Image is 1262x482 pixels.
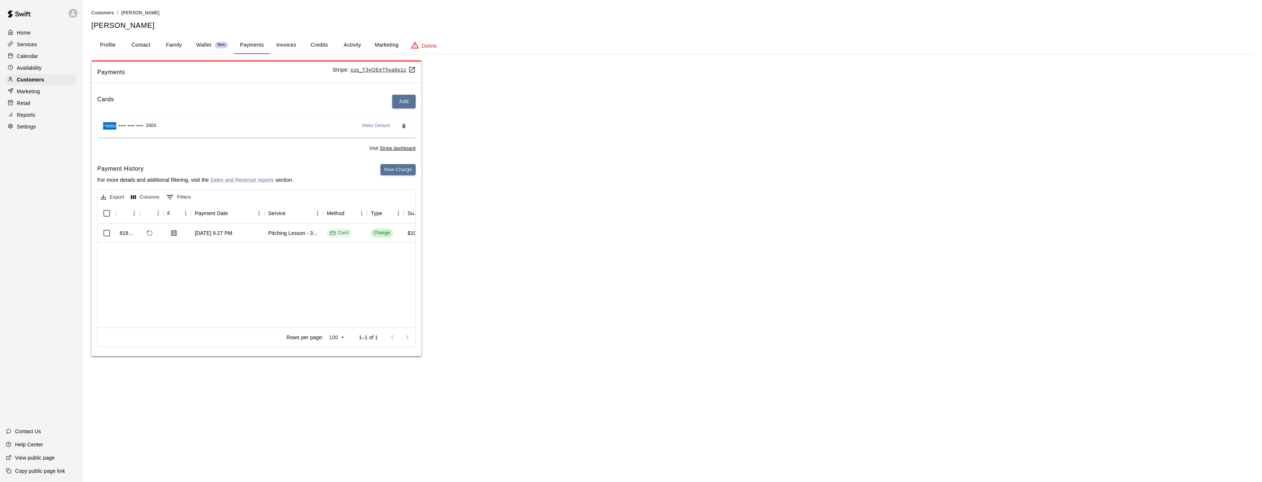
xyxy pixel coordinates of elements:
span: [PERSON_NAME] [121,10,160,15]
span: Payments [97,68,333,77]
p: Customers [17,76,44,83]
li: / [117,9,118,17]
div: Type [367,203,404,224]
p: Reports [17,111,35,119]
div: 100 [326,332,347,343]
button: Menu [312,208,323,219]
button: Menu [254,208,265,219]
div: basic tabs example [91,36,1253,54]
h6: Payment History [97,164,293,174]
button: Remove [398,120,410,132]
div: Retail [6,98,77,109]
p: Marketing [17,88,40,95]
button: Menu [129,208,140,219]
a: Settings [6,121,77,132]
button: Sort [228,208,238,218]
nav: breadcrumb [91,9,1253,17]
div: Subtotal [408,203,419,224]
img: Credit card brand logo [103,122,116,130]
div: Service [268,203,286,224]
button: Menu [356,208,367,219]
div: Method [323,203,367,224]
div: Customers [6,74,77,85]
p: 1–1 of 1 [359,334,378,341]
a: Services [6,39,77,50]
button: Export [99,192,126,203]
button: Profile [91,36,124,54]
p: Wallet [196,41,212,49]
button: Menu [180,208,191,219]
button: Payments [234,36,270,54]
p: Services [17,41,37,48]
div: Charge [374,229,390,236]
span: Make Default [362,122,390,130]
div: Service [265,203,323,224]
button: Add [392,95,416,108]
button: New Charge [380,164,416,175]
div: Refund [140,203,164,224]
a: cus_T3yOEeThva6p1c [351,67,416,73]
div: Id [116,203,140,224]
span: 2003 [146,122,156,130]
a: Reports [6,109,77,120]
button: Make Default [360,120,393,132]
a: Stripe dashboard [380,146,416,151]
button: Activity [336,36,369,54]
p: Retail [17,99,30,107]
span: New [215,43,228,47]
h5: [PERSON_NAME] [91,21,1253,30]
button: Credits [303,36,336,54]
div: Card [330,229,349,236]
div: 819008 [120,229,136,237]
a: Home [6,27,77,38]
p: Contact Us [15,428,41,435]
div: Pitching Lesson - 30 Minutes [268,229,320,237]
button: Invoices [270,36,303,54]
div: Receipt [167,203,170,224]
p: For more details and additional filtering, visit the section. [97,176,293,184]
a: Sales and Revenue reports [210,177,274,183]
button: Menu [393,208,404,219]
button: Sort [143,208,154,218]
button: Sort [344,208,355,218]
div: Receipt [164,203,191,224]
div: $100.00 [408,229,427,237]
button: Marketing [369,36,404,54]
button: Download Receipt [167,226,180,240]
p: Home [17,29,31,36]
p: Rows per page: [287,334,323,341]
button: Contact [124,36,157,54]
button: Select columns [129,192,161,203]
div: Payment Date [191,203,265,224]
p: Calendar [17,52,38,60]
p: Help Center [15,441,43,448]
button: Menu [153,208,164,219]
a: Calendar [6,51,77,62]
button: Sort [286,208,296,218]
button: Sort [170,208,180,218]
a: Customers [91,10,114,15]
a: Marketing [6,86,77,97]
p: View public page [15,454,55,461]
div: Type [371,203,382,224]
button: Show filters [164,191,193,203]
div: Sep 15, 2025, 9:27 PM [195,229,232,237]
div: Method [327,203,344,224]
button: Family [157,36,190,54]
div: Payment Date [195,203,228,224]
p: Stripe: [333,66,416,74]
button: Sort [120,208,130,218]
a: Availability [6,62,77,73]
p: Copy public page link [15,467,65,475]
h6: Cards [97,95,114,108]
p: Settings [17,123,36,130]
